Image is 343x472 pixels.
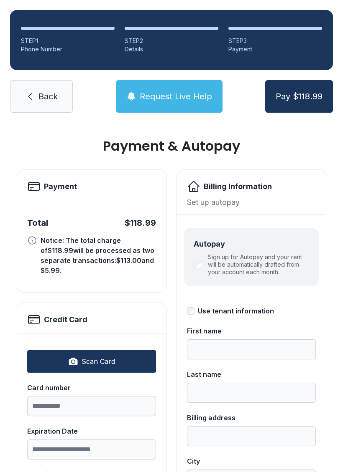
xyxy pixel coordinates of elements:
[140,91,212,102] span: Request Live Help
[17,139,326,153] h1: Payment & Autopay
[228,45,322,53] div: Payment
[21,45,115,53] div: Phone Number
[27,217,48,229] div: Total
[208,253,309,276] label: Sign up for Autopay and your rent will be automatically drafted from your account each month.
[82,356,115,366] span: Scan Card
[276,91,323,102] span: Pay $118.99
[187,326,316,336] div: First name
[38,91,58,102] span: Back
[125,217,156,229] div: $118.99
[21,37,115,45] div: STEP 1
[187,426,316,446] input: Billing address
[125,45,218,53] div: Details
[27,426,156,436] div: Expiration Date
[228,37,322,45] div: STEP 3
[198,306,274,316] div: Use tenant information
[187,383,316,403] input: Last name
[27,439,156,459] input: Expiration Date
[187,197,316,208] div: Set up autopay
[41,235,156,275] div: Notice: The total charge of $118.99 will be processed as two separate transactions: $113.00 and $...
[27,383,156,393] div: Card number
[27,396,156,416] input: Card number
[187,369,316,379] div: Last name
[44,181,77,192] h2: Payment
[204,181,272,192] h2: Billing Information
[44,314,87,326] h2: Credit Card
[187,339,316,359] input: First name
[187,456,316,466] div: City
[125,37,218,45] div: STEP 2
[194,238,309,250] div: Autopay
[187,413,316,423] div: Billing address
